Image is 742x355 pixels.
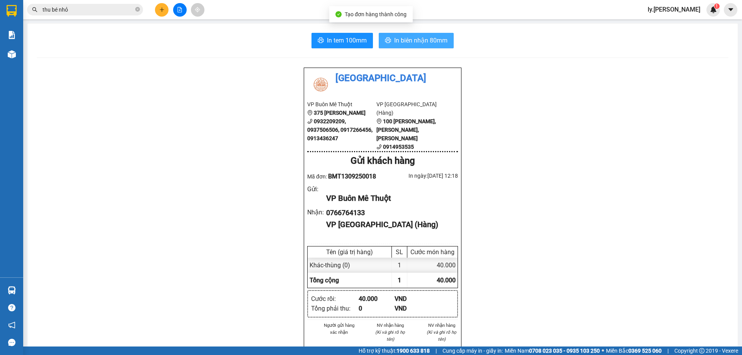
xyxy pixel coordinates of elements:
[177,7,182,12] span: file-add
[318,37,324,44] span: printer
[8,31,16,39] img: solution-icon
[345,11,407,17] span: Tạo đơn hàng thành công
[529,348,600,354] strong: 0708 023 035 - 0935 103 250
[397,348,430,354] strong: 1900 633 818
[328,173,376,180] span: BMT1309250018
[376,119,382,124] span: environment
[409,248,456,256] div: Cước món hàng
[314,110,366,116] b: 375 [PERSON_NAME]
[394,36,448,45] span: In biên nhận 80mm
[310,277,339,284] span: Tổng cộng
[326,219,452,231] div: VP [GEOGRAPHIC_DATA] (Hàng)
[307,172,383,181] div: Mã đơn:
[714,3,720,9] sup: 1
[699,348,705,353] span: copyright
[442,347,503,355] span: Cung cấp máy in - giấy in:
[155,3,168,17] button: plus
[311,304,359,313] div: Tổng phải thu :
[374,322,407,329] li: NV nhận hàng
[335,11,342,17] span: check-circle
[375,330,405,342] i: (Kí và ghi rõ họ tên)
[307,207,326,217] div: Nhận :
[311,33,373,48] button: printerIn tem 100mm
[8,304,15,311] span: question-circle
[628,348,662,354] strong: 0369 525 060
[8,50,16,58] img: warehouse-icon
[8,286,16,294] img: warehouse-icon
[383,172,458,180] div: In ngày: [DATE] 12:18
[307,100,376,109] li: VP Buôn Mê Thuột
[724,3,737,17] button: caret-down
[326,207,452,218] div: 0766764133
[8,321,15,329] span: notification
[425,322,458,329] li: NV nhận hàng
[32,7,37,12] span: search
[43,5,134,14] input: Tìm tên, số ĐT hoặc mã đơn
[307,184,326,194] div: Gửi :
[310,248,390,256] div: Tên (giá trị hàng)
[191,3,204,17] button: aim
[602,349,604,352] span: ⚪️
[135,7,140,12] span: close-circle
[7,5,17,17] img: logo-vxr
[392,258,407,273] div: 1
[395,294,431,304] div: VND
[383,144,414,150] b: 0914953535
[307,110,313,116] span: environment
[159,7,165,12] span: plus
[394,248,405,256] div: SL
[323,322,356,336] li: Người gửi hàng xác nhận
[710,6,717,13] img: icon-new-feature
[359,294,395,304] div: 40.000
[359,347,430,355] span: Hỗ trợ kỹ thuật:
[327,36,367,45] span: In tem 100mm
[436,347,437,355] span: |
[437,277,456,284] span: 40.000
[307,118,373,141] b: 0932209209, 0937506506, 0917266456, 0913436247
[715,3,718,9] span: 1
[307,119,313,124] span: phone
[398,277,401,284] span: 1
[407,258,458,273] div: 40.000
[359,304,395,313] div: 0
[376,118,436,141] b: 100 [PERSON_NAME], [PERSON_NAME], [PERSON_NAME]
[395,304,431,313] div: VND
[379,33,454,48] button: printerIn biên nhận 80mm
[376,144,382,149] span: phone
[310,262,350,269] span: Khác - thùng (0)
[311,294,359,304] div: Cước rồi :
[307,71,334,98] img: logo.jpg
[505,347,600,355] span: Miền Nam
[606,347,662,355] span: Miền Bắc
[326,192,452,204] div: VP Buôn Mê Thuột
[667,347,669,355] span: |
[385,37,391,44] span: printer
[376,100,446,117] li: VP [GEOGRAPHIC_DATA] (Hàng)
[195,7,200,12] span: aim
[307,71,458,86] li: [GEOGRAPHIC_DATA]
[135,6,140,14] span: close-circle
[8,339,15,346] span: message
[727,6,734,13] span: caret-down
[307,154,458,168] div: Gửi khách hàng
[427,330,456,342] i: (Kí và ghi rõ họ tên)
[173,3,187,17] button: file-add
[642,5,706,14] span: ly.[PERSON_NAME]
